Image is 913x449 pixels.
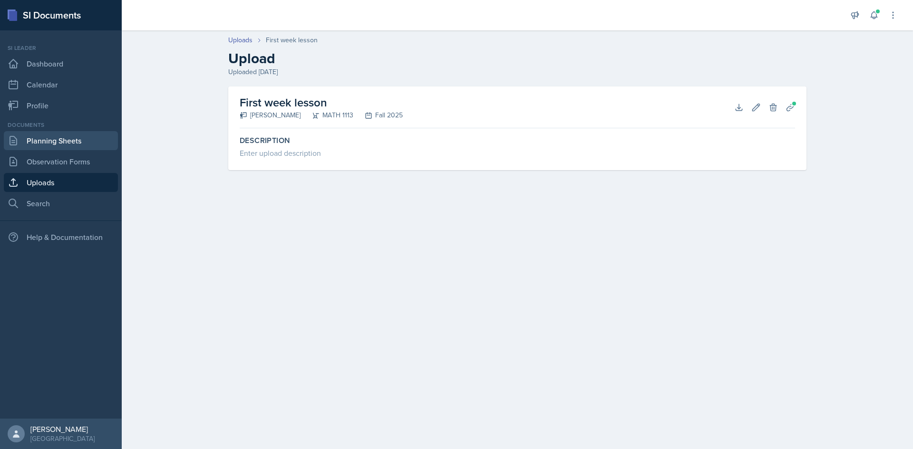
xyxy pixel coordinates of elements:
[30,424,95,434] div: [PERSON_NAME]
[4,228,118,247] div: Help & Documentation
[240,136,795,145] label: Description
[4,121,118,129] div: Documents
[228,67,806,77] div: Uploaded [DATE]
[228,50,806,67] h2: Upload
[4,152,118,171] a: Observation Forms
[240,110,301,120] div: [PERSON_NAME]
[4,44,118,52] div: Si leader
[266,35,318,45] div: First week lesson
[4,96,118,115] a: Profile
[4,131,118,150] a: Planning Sheets
[30,434,95,443] div: [GEOGRAPHIC_DATA]
[353,110,403,120] div: Fall 2025
[4,194,118,213] a: Search
[4,173,118,192] a: Uploads
[4,54,118,73] a: Dashboard
[240,147,795,159] div: Enter upload description
[301,110,353,120] div: MATH 1113
[4,75,118,94] a: Calendar
[240,94,403,111] h2: First week lesson
[228,35,253,45] a: Uploads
